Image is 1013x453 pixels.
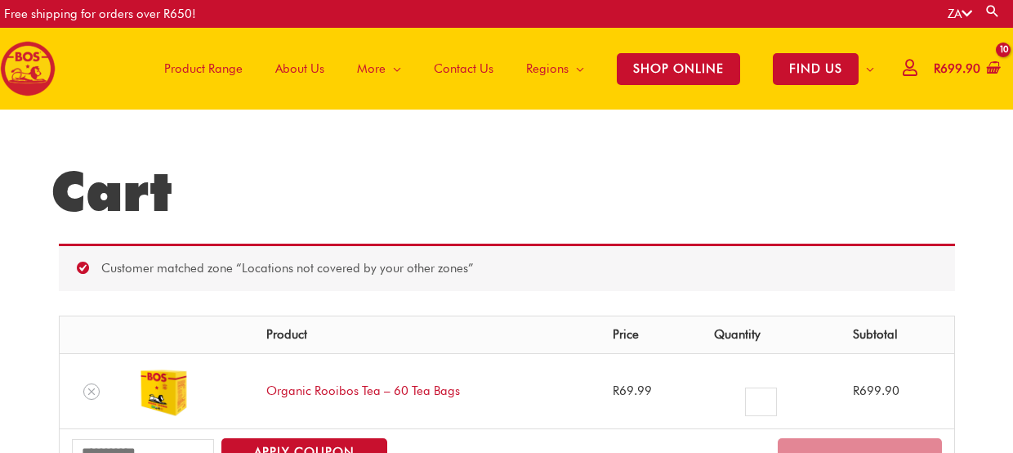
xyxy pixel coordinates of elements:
[51,159,963,224] h1: Cart
[254,316,600,354] th: Product
[600,28,756,110] a: SHOP ONLINE
[617,53,740,85] span: SHOP ONLINE
[745,388,777,416] input: Product quantity
[773,53,859,85] span: FIND US
[148,28,259,110] a: Product Range
[948,7,972,21] a: ZA
[702,316,841,354] th: Quantity
[600,316,702,354] th: Price
[164,44,243,93] span: Product Range
[984,3,1001,19] a: Search button
[266,383,460,398] a: Organic Rooibos Tea – 60 Tea Bags
[136,28,890,110] nav: Site Navigation
[136,363,194,420] img: organic rooibos tea 20 tea bags (copy)
[613,383,652,398] bdi: 69.99
[417,28,510,110] a: Contact Us
[510,28,600,110] a: Regions
[59,244,955,291] div: Customer matched zone “Locations not covered by your other zones”
[930,51,1001,87] a: View Shopping Cart, 10 items
[526,44,569,93] span: Regions
[83,383,100,400] a: Remove Organic Rooibos Tea - 60 Tea Bags from cart
[853,383,859,398] span: R
[434,44,493,93] span: Contact Us
[841,316,953,354] th: Subtotal
[613,383,619,398] span: R
[341,28,417,110] a: More
[934,61,980,76] bdi: 699.90
[853,383,899,398] bdi: 699.90
[934,61,940,76] span: R
[259,28,341,110] a: About Us
[275,44,324,93] span: About Us
[357,44,386,93] span: More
